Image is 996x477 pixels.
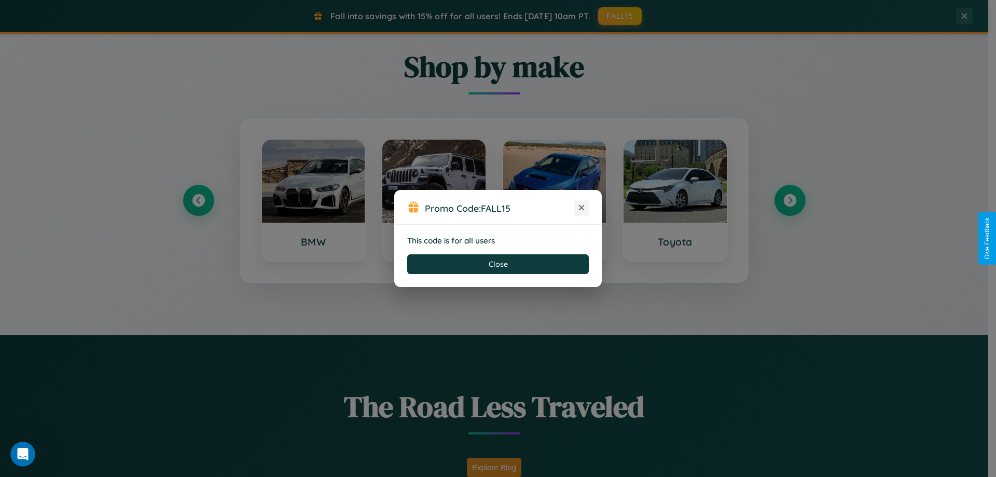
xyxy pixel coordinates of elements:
h3: Promo Code: [425,202,574,214]
iframe: Intercom live chat [10,442,35,467]
b: FALL15 [481,202,510,214]
button: Close [407,254,589,274]
strong: This code is for all users [407,236,495,246]
div: Give Feedback [984,217,991,260]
